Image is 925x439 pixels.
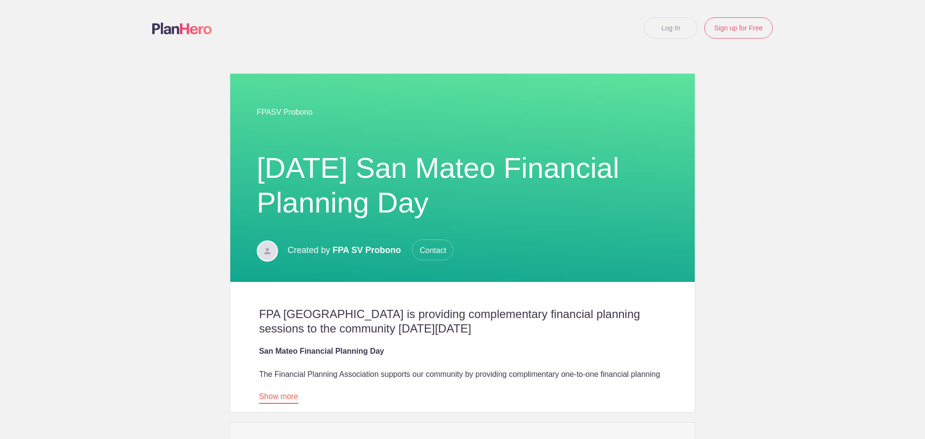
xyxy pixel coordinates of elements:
p: Created by [288,239,453,261]
a: Log In [644,17,698,39]
h2: FPA [GEOGRAPHIC_DATA] is providing complementary financial planning sessions to the community [DA... [259,307,666,336]
img: Logo main planhero [152,23,212,34]
span: Contact [412,239,453,260]
a: Sign up for Free [704,17,773,39]
a: Show more [259,392,298,404]
img: Davatar [257,240,278,262]
strong: San Mateo Financial Planning Day [259,347,384,355]
div: The Financial Planning Association supports our community by providing complimentary one-to-one f... [259,369,666,403]
div: FPASV Probono [257,93,669,132]
span: FPA SV Probono [332,245,401,255]
h1: [DATE] San Mateo Financial Planning Day [257,151,669,220]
